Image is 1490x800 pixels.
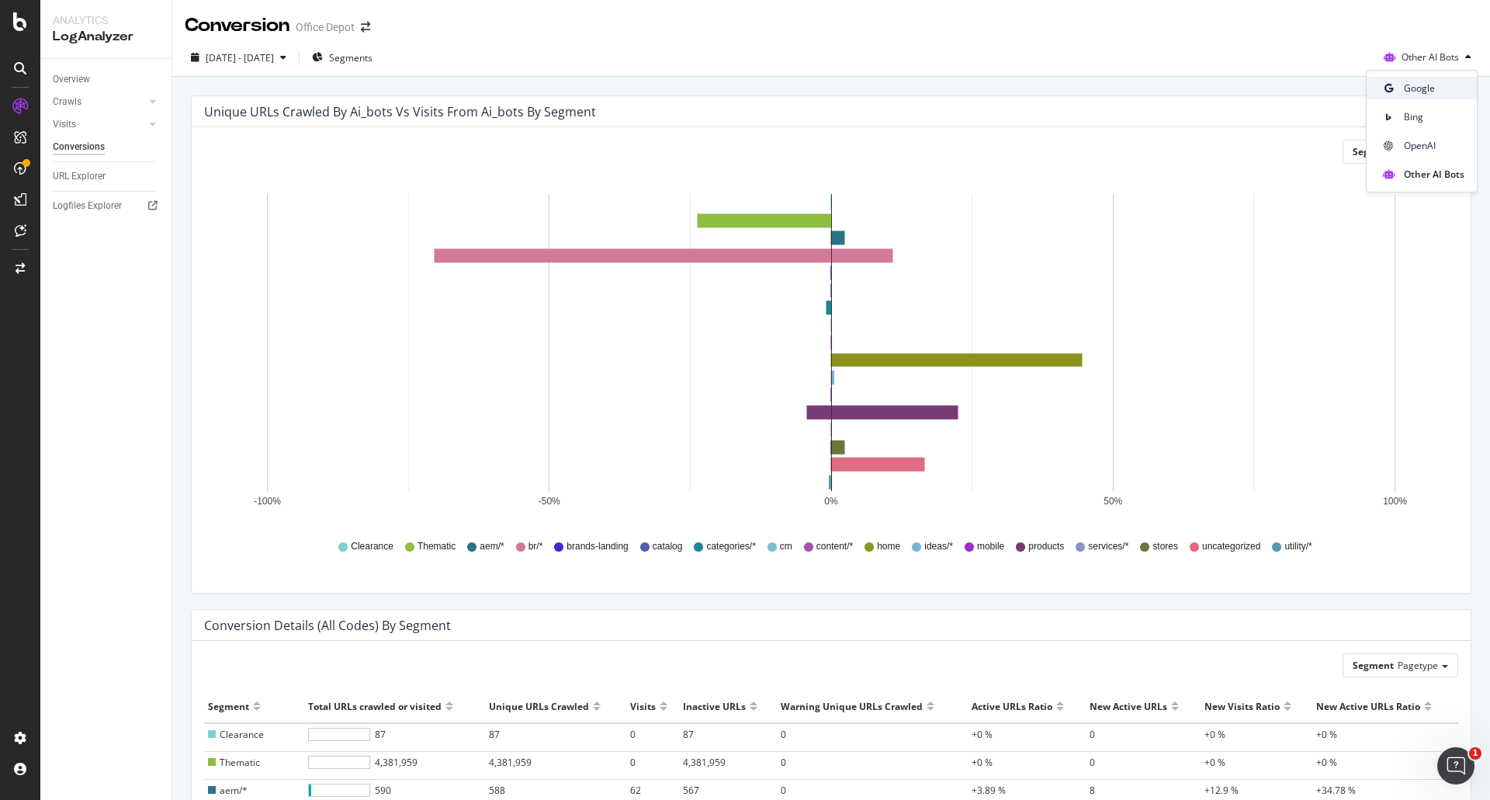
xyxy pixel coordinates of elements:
a: Visits [53,116,145,133]
span: utility/* [1284,540,1312,553]
span: 0 [781,784,786,797]
div: Unique URLs Crawled by ai_bots vs Visits from ai_bots by Segment [204,104,596,119]
text: 0% [824,497,838,507]
button: Other AI Bots [1377,45,1478,70]
span: +0 % [1316,728,1337,741]
a: Logfiles Explorer [53,198,161,214]
a: Conversions [53,139,161,155]
div: Conversion [185,12,289,39]
span: categories/* [706,540,755,553]
span: +0 % [1316,756,1337,769]
span: aem/* [480,540,504,553]
span: [DATE] - [DATE] [206,51,274,64]
span: +34.78 % [1316,784,1356,797]
button: [DATE] - [DATE] [185,45,293,70]
span: Segments [329,51,372,64]
span: 0 [1090,756,1095,769]
span: uncategorized [1202,540,1260,553]
div: LogAnalyzer [53,28,159,46]
span: mobile [977,540,1004,553]
span: Bing [1404,110,1464,124]
span: aem/* [220,784,248,797]
div: Crawls [53,94,81,110]
svg: A chart. [204,176,1458,525]
div: Unique URLs Crawled [489,694,589,719]
span: 0 [781,756,786,769]
span: Thematic [220,756,260,769]
span: Clearance [220,728,264,741]
span: Segment [1353,659,1394,672]
span: 588 [489,784,505,797]
button: Segments [306,45,379,70]
div: arrow-right-arrow-left [361,22,370,33]
span: ideas/* [924,540,953,553]
span: 1 [1469,747,1481,760]
div: New Active URLs Ratio [1316,694,1420,719]
text: 100% [1383,497,1407,507]
span: content/* [816,540,853,553]
span: Thematic [418,540,456,553]
span: +0 % [1204,756,1225,769]
a: URL Explorer [53,168,161,185]
text: -50% [539,497,560,507]
div: Logfiles Explorer [53,198,122,214]
a: Crawls [53,94,145,110]
span: products [1028,540,1064,553]
span: +0 % [972,728,993,741]
a: Overview [53,71,161,88]
span: brands-landing [567,540,628,553]
span: 87 [489,728,500,741]
span: 0 [1090,728,1095,741]
span: 4,381,959 [683,756,726,769]
span: 87 [375,728,386,747]
div: Conversions [53,139,105,155]
span: 4,381,959 [489,756,532,769]
div: URL Explorer [53,168,106,185]
span: services/* [1088,540,1128,553]
span: OpenAI [1404,139,1464,153]
iframe: Intercom live chat [1437,747,1474,784]
div: Inactive URLs [683,694,746,719]
div: Office Depot [296,19,355,35]
span: Pagetype [1398,659,1438,672]
text: -100% [254,497,281,507]
span: 567 [683,784,699,797]
span: 4,381,959 [375,756,418,775]
span: +12.9 % [1204,784,1239,797]
div: Segment [208,694,249,719]
div: New Visits Ratio [1204,694,1280,719]
span: +0 % [1204,728,1225,741]
span: 0 [781,728,786,741]
text: 50% [1104,497,1122,507]
div: New Active URLs [1090,694,1167,719]
span: Other AI Bots [1402,50,1459,64]
span: stores [1152,540,1178,553]
span: cm [780,540,792,553]
span: catalog [653,540,683,553]
div: Conversion Details (all codes) by Segment [204,618,451,633]
span: 0 [630,756,636,769]
span: Google [1404,81,1464,95]
span: 62 [630,784,641,797]
span: Clearance [351,540,393,553]
span: 0 [630,728,636,741]
div: Visits [53,116,76,133]
span: 87 [683,728,694,741]
div: Overview [53,71,90,88]
span: Segment [1353,145,1394,158]
div: Warning Unique URLs Crawled [781,694,923,719]
span: +3.89 % [972,784,1006,797]
span: home [877,540,900,553]
span: Other AI Bots [1404,168,1464,182]
div: Analytics [53,12,159,28]
div: Visits [630,694,656,719]
div: Active URLs Ratio [972,694,1052,719]
span: 8 [1090,784,1095,797]
div: Total URLs crawled or visited [308,694,442,719]
span: +0 % [972,756,993,769]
